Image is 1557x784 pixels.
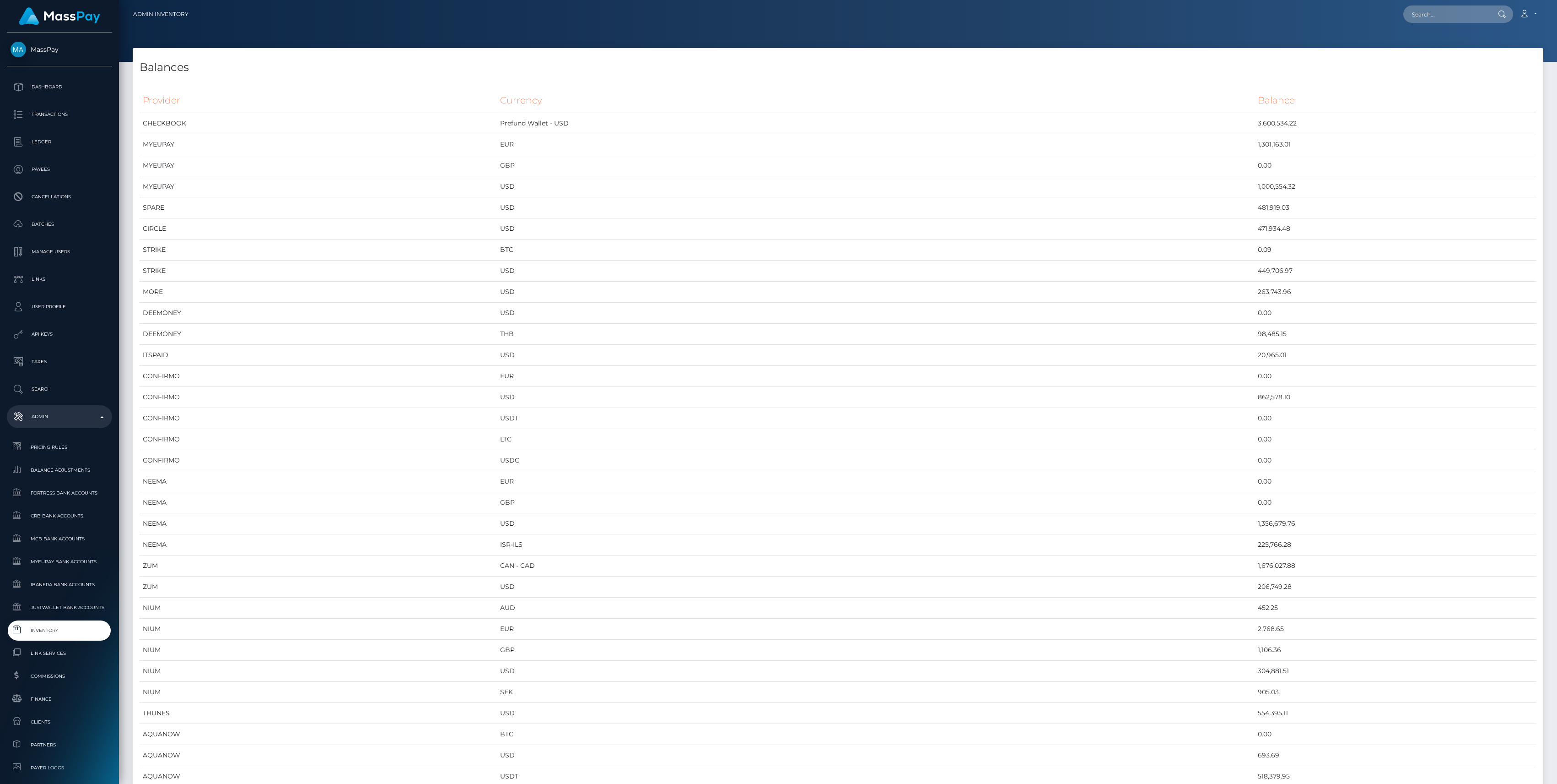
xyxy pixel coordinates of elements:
p: Search [11,382,108,396]
td: 3,600,534.22 [1255,113,1536,134]
a: CRB Bank Accounts [7,506,112,526]
a: Admin [7,405,112,428]
td: 2,768.65 [1255,619,1536,640]
td: MORE [140,282,497,303]
span: CRB Bank Accounts [11,511,108,521]
td: 449,706.97 [1255,261,1536,282]
td: SPARE [140,197,497,218]
td: 554,395.11 [1255,703,1536,724]
span: Payer Logos [11,762,108,773]
td: 0.09 [1255,240,1536,261]
td: NIUM [140,598,497,619]
a: Commissions [7,666,112,686]
input: Search... [1403,5,1489,23]
td: 1,301,163.01 [1255,134,1536,155]
span: Balance Adjustments [11,465,108,475]
span: MassPay [7,45,112,54]
td: 1,000,554.32 [1255,176,1536,197]
td: DEEMONEY [140,303,497,324]
td: 693.69 [1255,745,1536,766]
a: Fortress Bank Accounts [7,483,112,503]
p: User Profile [11,300,108,314]
p: Taxes [11,355,108,369]
td: DEEMONEY [140,324,497,345]
th: Currency [497,88,1255,113]
td: 304,881.51 [1255,661,1536,682]
p: Cancellations [11,190,108,204]
td: USD [497,303,1255,324]
a: User Profile [7,295,112,318]
td: AQUANOW [140,724,497,745]
td: EUR [497,471,1255,492]
a: Payees [7,158,112,181]
td: NIUM [140,682,497,703]
p: Payees [11,163,108,176]
td: AQUANOW [140,745,497,766]
a: Pricing Rules [7,437,112,457]
td: ZUM [140,577,497,598]
td: CONFIRMO [140,450,497,471]
span: Partners [11,740,108,750]
td: USD [497,513,1255,534]
img: MassPay Logo [19,7,100,25]
td: USDC [497,450,1255,471]
span: Ibanera Bank Accounts [11,579,108,590]
td: 1,356,679.76 [1255,513,1536,534]
a: Ibanera Bank Accounts [7,575,112,594]
td: LTC [497,429,1255,450]
td: ISR-ILS [497,534,1255,555]
span: Link Services [11,648,108,659]
td: USD [497,197,1255,218]
span: Fortress Bank Accounts [11,488,108,498]
p: API Keys [11,327,108,341]
td: Prefund Wallet - USD [497,113,1255,134]
span: Finance [11,694,108,704]
span: MCB Bank Accounts [11,534,108,544]
span: JustWallet Bank Accounts [11,602,108,613]
a: Manage Users [7,240,112,263]
p: Dashboard [11,80,108,94]
td: USDT [497,408,1255,429]
p: Admin [11,410,108,424]
td: GBP [497,155,1255,176]
td: NEEMA [140,534,497,555]
td: 1,676,027.88 [1255,555,1536,577]
p: Links [11,272,108,286]
a: API Keys [7,323,112,346]
a: Dashboard [7,76,112,98]
a: Partners [7,735,112,755]
td: 0.00 [1255,450,1536,471]
td: 862,578.10 [1255,387,1536,408]
img: MassPay [11,42,26,57]
td: MYEUPAY [140,134,497,155]
a: Admin Inventory [133,5,189,24]
td: 0.00 [1255,303,1536,324]
td: EUR [497,366,1255,387]
td: 206,749.28 [1255,577,1536,598]
td: 263,743.96 [1255,282,1536,303]
a: Cancellations [7,185,112,208]
td: 20,965.01 [1255,345,1536,366]
td: CONFIRMO [140,366,497,387]
td: SEK [497,682,1255,703]
a: Transactions [7,103,112,126]
p: Batches [11,218,108,231]
td: STRIKE [140,240,497,261]
td: USD [497,218,1255,240]
td: GBP [497,640,1255,661]
td: ITSPAID [140,345,497,366]
td: NIUM [140,640,497,661]
td: 1,106.36 [1255,640,1536,661]
td: USD [497,345,1255,366]
td: USD [497,261,1255,282]
td: EUR [497,134,1255,155]
a: Ledger [7,131,112,153]
td: THB [497,324,1255,345]
a: Clients [7,712,112,732]
td: USD [497,577,1255,598]
td: USD [497,661,1255,682]
span: Pricing Rules [11,442,108,452]
span: MyEUPay Bank Accounts [11,556,108,567]
td: CIRCLE [140,218,497,240]
td: NIUM [140,619,497,640]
